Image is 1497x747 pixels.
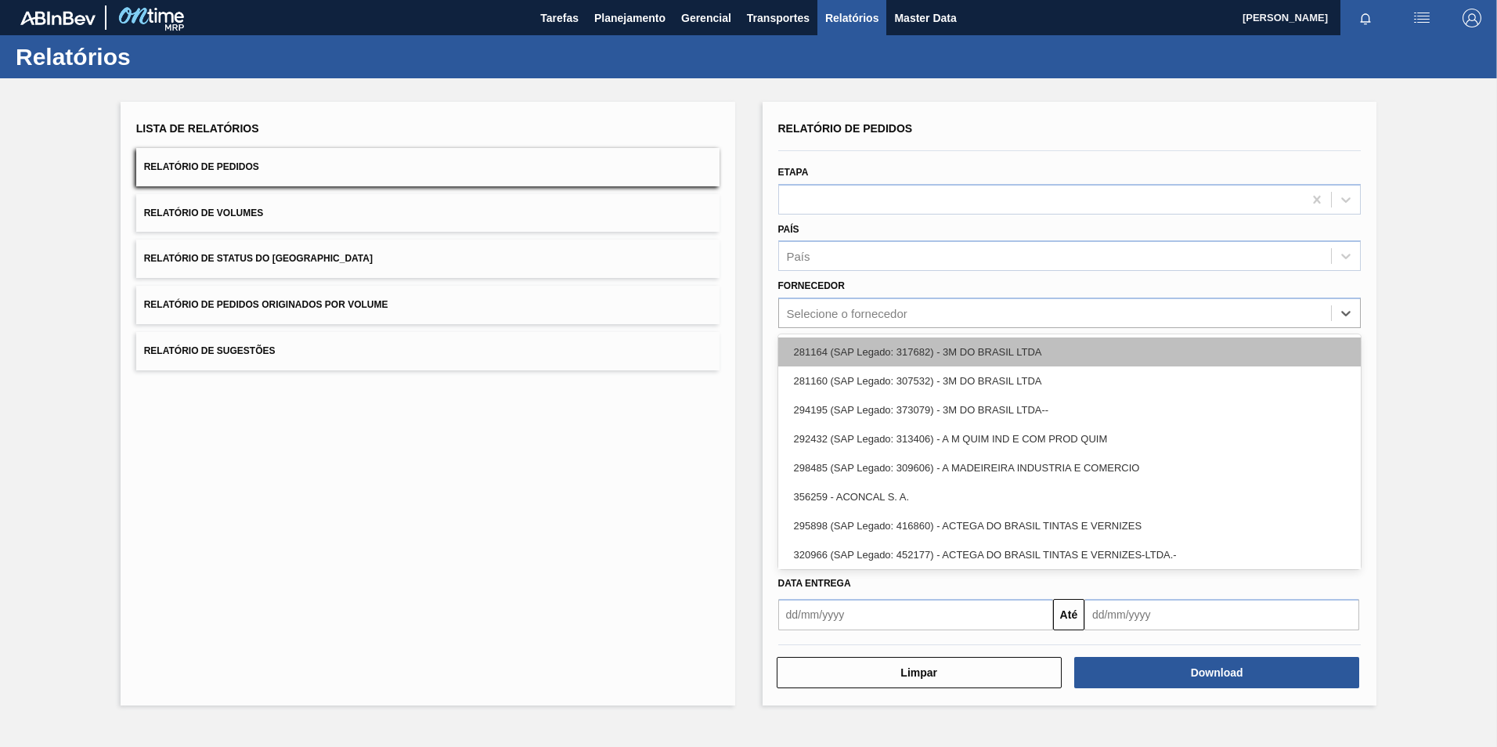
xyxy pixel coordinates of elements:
span: Planejamento [594,9,666,27]
div: 295898 (SAP Legado: 416860) - ACTEGA DO BRASIL TINTAS E VERNIZES [778,511,1362,540]
img: Logout [1463,9,1481,27]
input: dd/mm/yyyy [1084,599,1359,630]
div: 294195 (SAP Legado: 373079) - 3M DO BRASIL LTDA-- [778,395,1362,424]
label: País [778,224,799,235]
button: Notificações [1340,7,1391,29]
span: Relatório de Sugestões [144,345,276,356]
span: Master Data [894,9,956,27]
div: 356259 - ACONCAL S. A. [778,482,1362,511]
span: Transportes [747,9,810,27]
div: 281164 (SAP Legado: 317682) - 3M DO BRASIL LTDA [778,337,1362,366]
span: Lista de Relatórios [136,122,259,135]
button: Relatório de Volumes [136,194,720,233]
button: Relatório de Status do [GEOGRAPHIC_DATA] [136,240,720,278]
button: Até [1053,599,1084,630]
span: Relatório de Pedidos Originados por Volume [144,299,388,310]
div: 292432 (SAP Legado: 313406) - A M QUIM IND E COM PROD QUIM [778,424,1362,453]
span: Tarefas [540,9,579,27]
input: dd/mm/yyyy [778,599,1053,630]
div: 281160 (SAP Legado: 307532) - 3M DO BRASIL LTDA [778,366,1362,395]
div: 298485 (SAP Legado: 309606) - A MADEIREIRA INDUSTRIA E COMERCIO [778,453,1362,482]
span: Relatório de Pedidos [144,161,259,172]
span: Data entrega [778,578,851,589]
div: Selecione o fornecedor [787,307,907,320]
div: País [787,250,810,263]
button: Relatório de Pedidos [136,148,720,186]
button: Download [1074,657,1359,688]
button: Relatório de Pedidos Originados por Volume [136,286,720,324]
label: Fornecedor [778,280,845,291]
span: Relatórios [825,9,878,27]
button: Limpar [777,657,1062,688]
span: Gerencial [681,9,731,27]
img: TNhmsLtSVTkK8tSr43FrP2fwEKptu5GPRR3wAAAABJRU5ErkJggg== [20,11,96,25]
span: Relatório de Pedidos [778,122,913,135]
span: Relatório de Status do [GEOGRAPHIC_DATA] [144,253,373,264]
h1: Relatórios [16,48,294,66]
button: Relatório de Sugestões [136,332,720,370]
span: Relatório de Volumes [144,207,263,218]
img: userActions [1412,9,1431,27]
label: Etapa [778,167,809,178]
div: 320966 (SAP Legado: 452177) - ACTEGA DO BRASIL TINTAS E VERNIZES-LTDA.- [778,540,1362,569]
